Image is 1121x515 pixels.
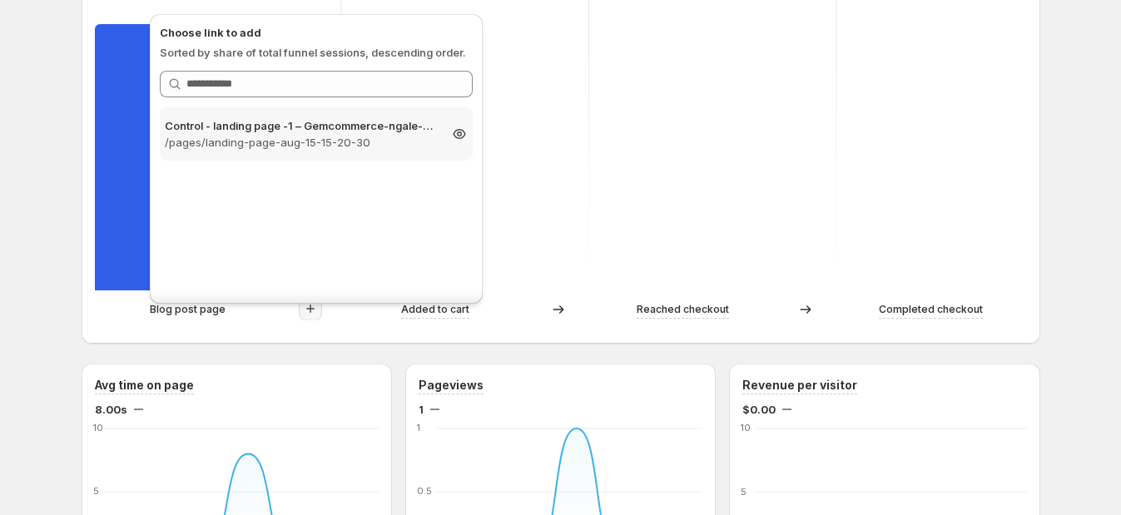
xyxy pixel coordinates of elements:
[419,377,484,394] h3: Pageviews
[419,401,424,418] span: 1
[741,422,751,433] text: 10
[95,401,127,418] span: 8.00s
[160,44,473,61] p: Sorted by share of total funnel sessions, descending order.
[93,486,99,498] text: 5
[401,301,469,318] p: Added to cart
[160,24,473,41] p: Choose link to add
[150,301,226,318] p: Blog post page
[637,301,729,318] p: Reached checkout
[879,301,983,318] p: Completed checkout
[742,401,776,418] span: $0.00
[95,377,194,394] h3: Avg time on page
[165,134,438,151] p: /pages/landing-page-aug-15-15-20-30
[417,485,432,497] text: 0.5
[742,377,857,394] h3: Revenue per visitor
[417,422,420,433] text: 1
[741,486,747,498] text: 5
[165,117,438,134] p: Control - landing page -1 – Gemcommerce-ngale-dev-gemx
[93,422,103,433] text: 10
